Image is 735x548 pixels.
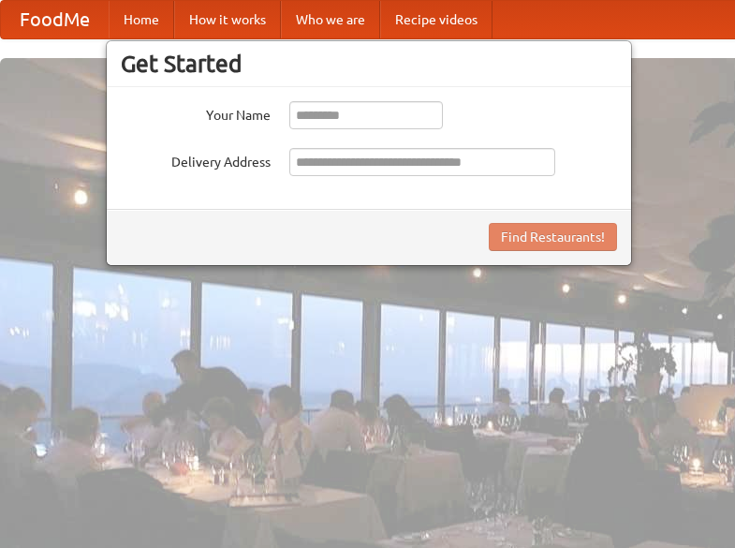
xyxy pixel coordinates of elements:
[489,223,617,251] button: Find Restaurants!
[174,1,281,38] a: How it works
[1,1,109,38] a: FoodMe
[281,1,380,38] a: Who we are
[380,1,492,38] a: Recipe videos
[121,50,617,78] h3: Get Started
[109,1,174,38] a: Home
[121,148,271,171] label: Delivery Address
[121,101,271,125] label: Your Name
